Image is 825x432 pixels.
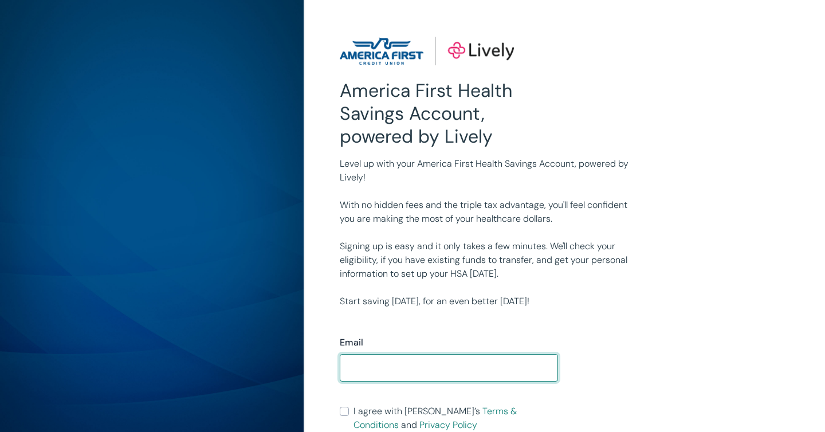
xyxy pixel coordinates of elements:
p: Signing up is easy and it only takes a few minutes. We'll check your eligibility, if you have exi... [340,239,636,281]
img: Lively [340,37,514,65]
h2: America First Health Savings Account, powered by Lively [340,79,559,148]
span: I agree with [PERSON_NAME]’s and [353,404,559,432]
label: Email [340,336,363,349]
p: Start saving [DATE], for an even better [DATE]! [340,294,636,308]
a: Privacy Policy [419,419,477,431]
p: Level up with your America First Health Savings Account, powered by Lively! [340,157,636,184]
p: With no hidden fees and the triple tax advantage, you'll feel confident you are making the most o... [340,198,636,226]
